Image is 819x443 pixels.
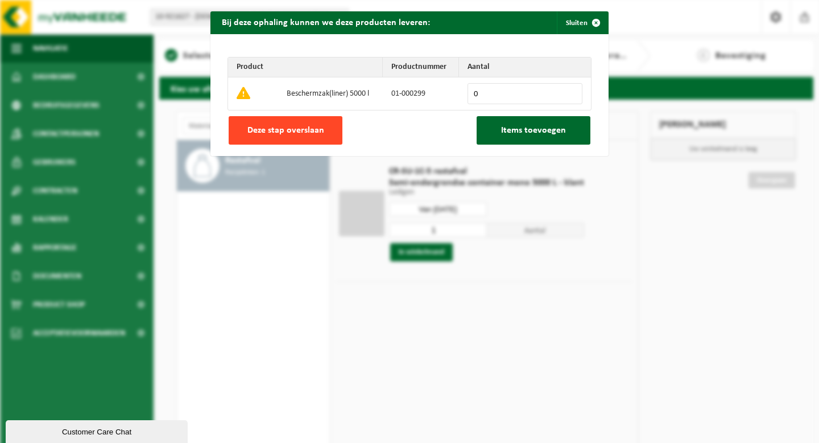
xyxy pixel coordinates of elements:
[459,58,591,77] th: Aantal
[501,126,566,135] span: Items toevoegen
[477,116,590,145] button: Items toevoegen
[278,77,383,110] td: Beschermzak(liner) 5000 l
[383,77,459,110] td: 01-000299
[228,58,383,77] th: Product
[229,116,342,145] button: Deze stap overslaan
[557,11,607,34] button: Sluiten
[210,11,441,33] h2: Bij deze ophaling kunnen we deze producten leveren:
[383,58,459,77] th: Productnummer
[247,126,324,135] span: Deze stap overslaan
[6,418,190,443] iframe: chat widget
